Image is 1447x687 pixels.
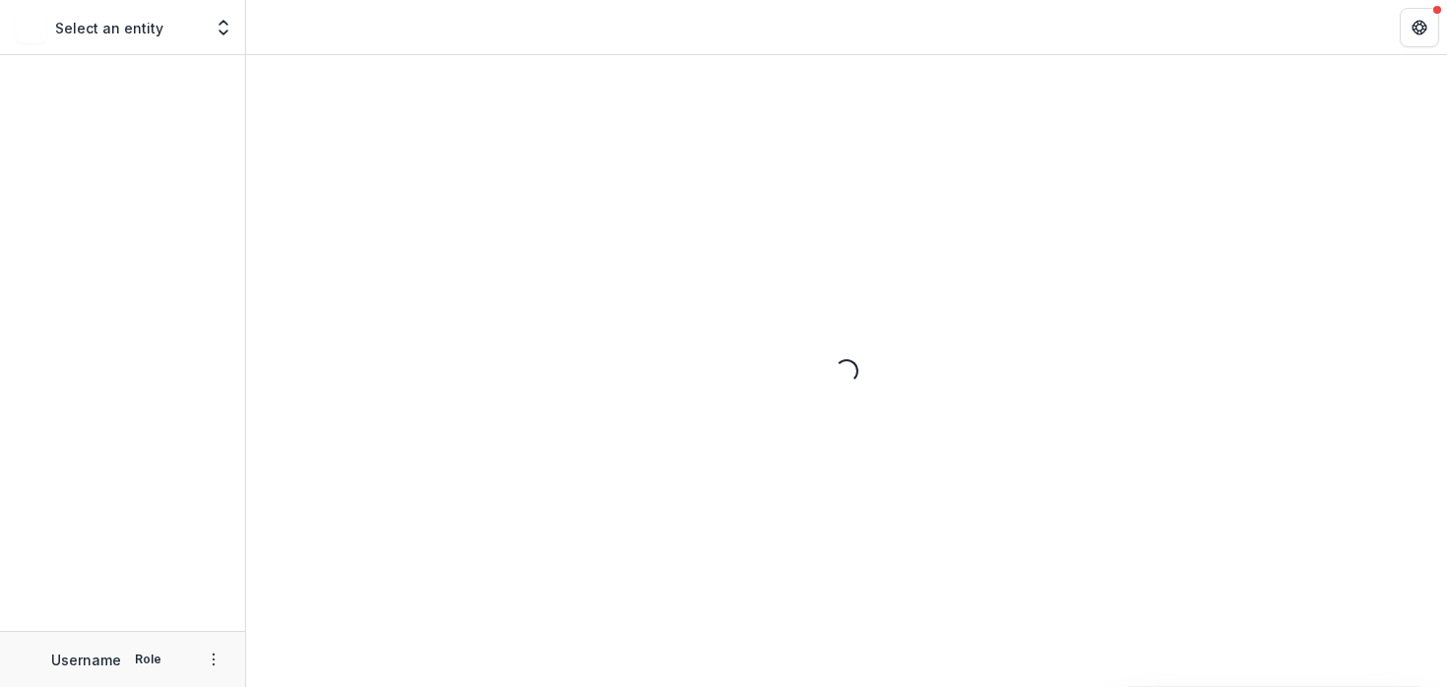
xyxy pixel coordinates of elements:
[51,650,121,670] p: Username
[1400,8,1439,47] button: Get Help
[210,8,237,47] button: Open entity switcher
[202,648,225,671] button: More
[55,18,163,38] p: Select an entity
[129,651,167,668] p: Role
